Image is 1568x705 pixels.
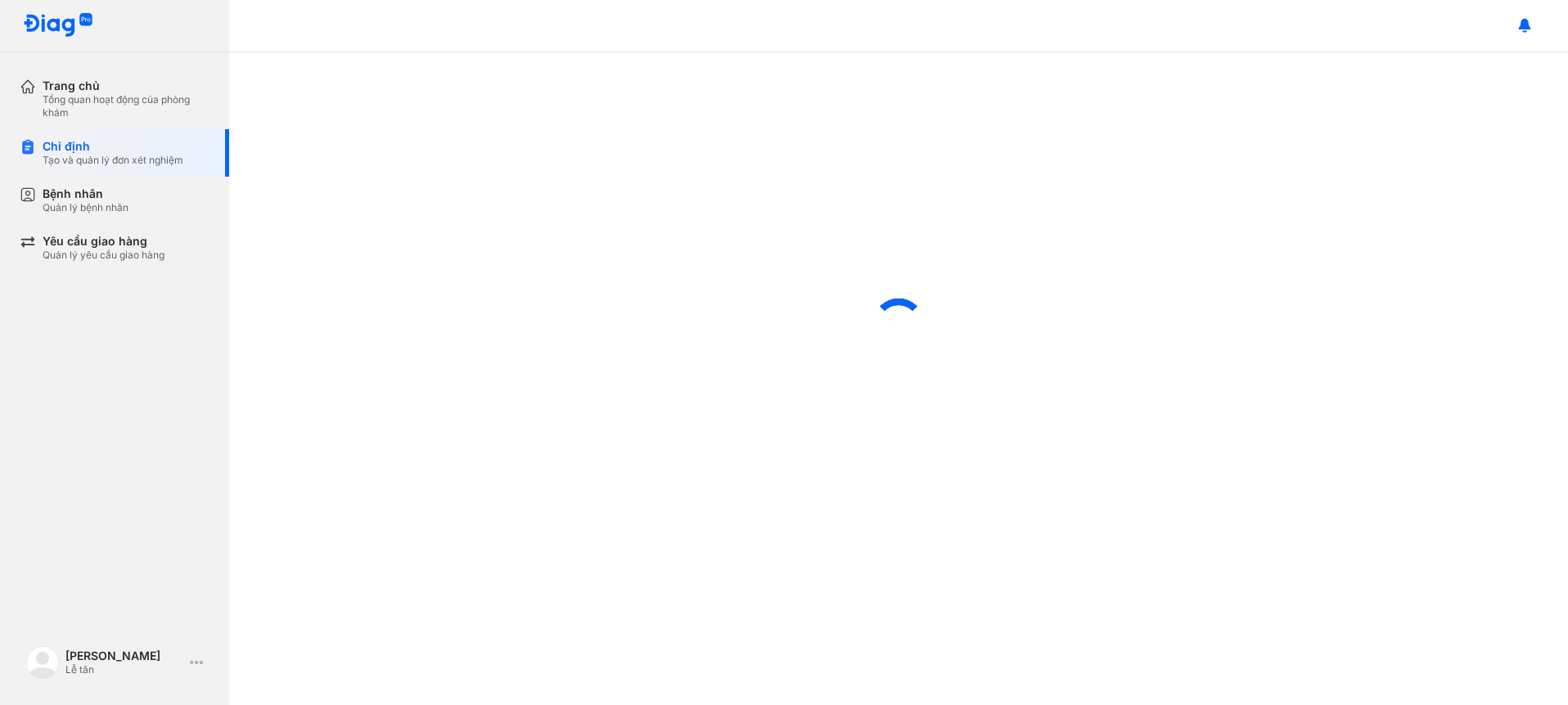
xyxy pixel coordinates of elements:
div: Bệnh nhân [43,186,128,201]
div: Lễ tân [65,663,183,676]
div: Quản lý yêu cầu giao hàng [43,249,164,262]
div: Yêu cầu giao hàng [43,234,164,249]
div: Tổng quan hoạt động của phòng khám [43,93,210,119]
img: logo [23,13,93,38]
div: Tạo và quản lý đơn xét nghiệm [43,154,183,167]
div: Quản lý bệnh nhân [43,201,128,214]
img: logo [26,646,59,679]
div: Trang chủ [43,79,210,93]
div: [PERSON_NAME] [65,649,183,663]
div: Chỉ định [43,139,183,154]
